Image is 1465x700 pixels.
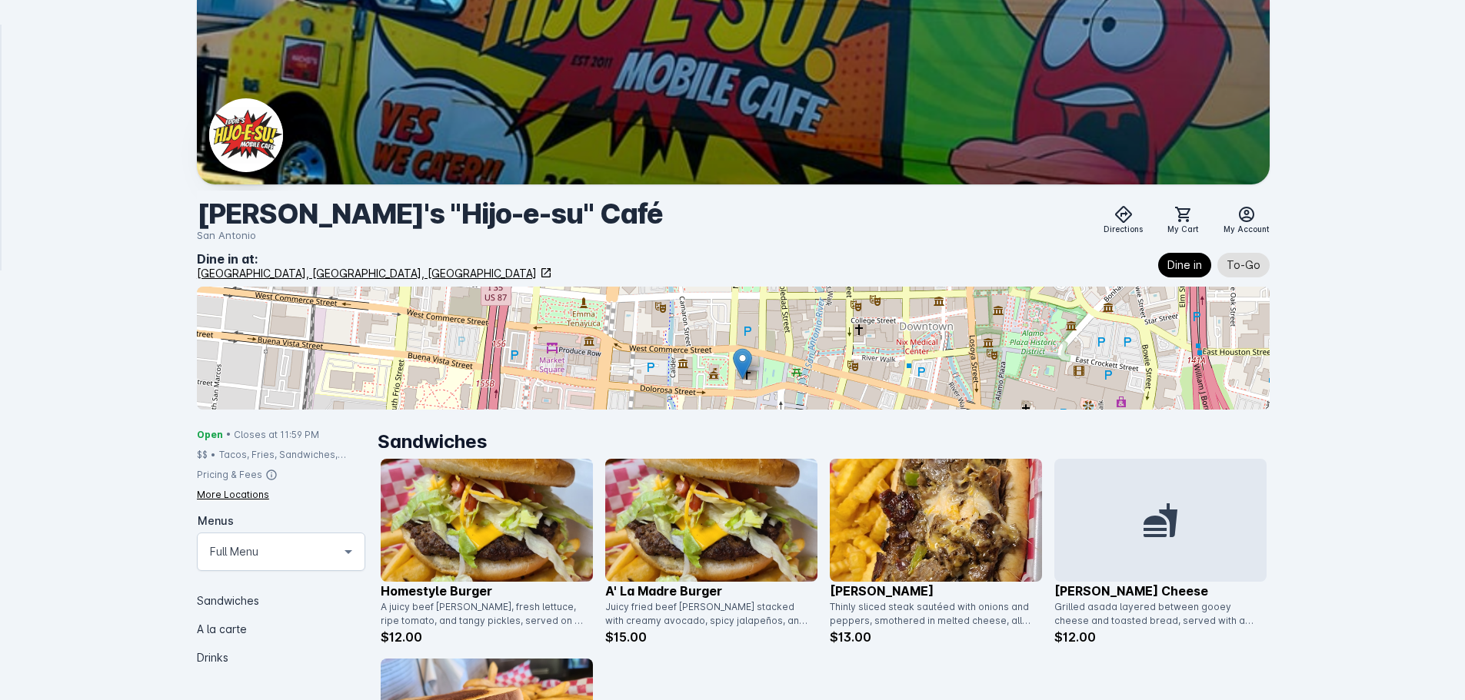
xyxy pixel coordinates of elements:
h1: Sandwiches [378,428,1270,456]
p: [PERSON_NAME] Cheese [1054,582,1267,600]
div: A la carte [197,615,365,643]
span: • Closes at 11:59 PM [226,428,319,442]
div: Pricing & Fees [197,468,262,482]
span: Directions [1104,224,1143,235]
mat-label: Menus [198,514,234,527]
img: catalog item [605,459,817,582]
img: catalog item [381,459,593,582]
span: Dine in [1167,256,1202,274]
div: San Antonio [197,228,663,244]
div: Drinks [197,643,365,672]
img: Marker [733,348,752,380]
div: $$ [197,448,208,462]
img: Business Logo [209,98,283,172]
div: [GEOGRAPHIC_DATA], [GEOGRAPHIC_DATA], [GEOGRAPHIC_DATA] [197,265,537,281]
div: A juicy beef [PERSON_NAME], fresh lettuce, ripe tomato, and tangy pickles, served on a toasted bu... [381,600,584,628]
p: $12.00 [1054,628,1267,646]
div: Tacos, Fries, Sandwiches, Grilled Cheese, Cheesesteaks, Burgers [219,448,365,462]
div: More Locations [197,488,269,502]
mat-chip-listbox: Fulfillment [1158,250,1270,280]
img: catalog item [830,459,1042,582]
span: My Account [1224,224,1270,235]
div: Dine in at: [197,250,552,268]
div: • [211,448,216,462]
div: [PERSON_NAME]'s "Hijo-e-su" Café [197,197,663,231]
p: $15.00 [605,628,817,646]
span: To-Go [1227,256,1260,274]
div: Juicy fried beef [PERSON_NAME] stacked with creamy avocado, spicy jalapeños, and [PERSON_NAME] ch... [605,600,808,628]
span: Open [197,428,223,442]
div: Thinly sliced steak sautéed with onions and peppers, smothered in melted cheese, all on a fresh h... [830,600,1033,628]
div: Sandwiches [197,586,365,615]
p: A' La Madre Burger [605,582,817,600]
p: Homestyle Burger [381,582,593,600]
p: $13.00 [830,628,1042,646]
div: Grilled asada layered between gooey cheese and toasted bread, served with a side of crispy fries. [1054,600,1257,628]
p: $12.00 [381,628,593,646]
p: [PERSON_NAME] [830,582,1042,600]
mat-select-trigger: Full Menu [210,542,258,561]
